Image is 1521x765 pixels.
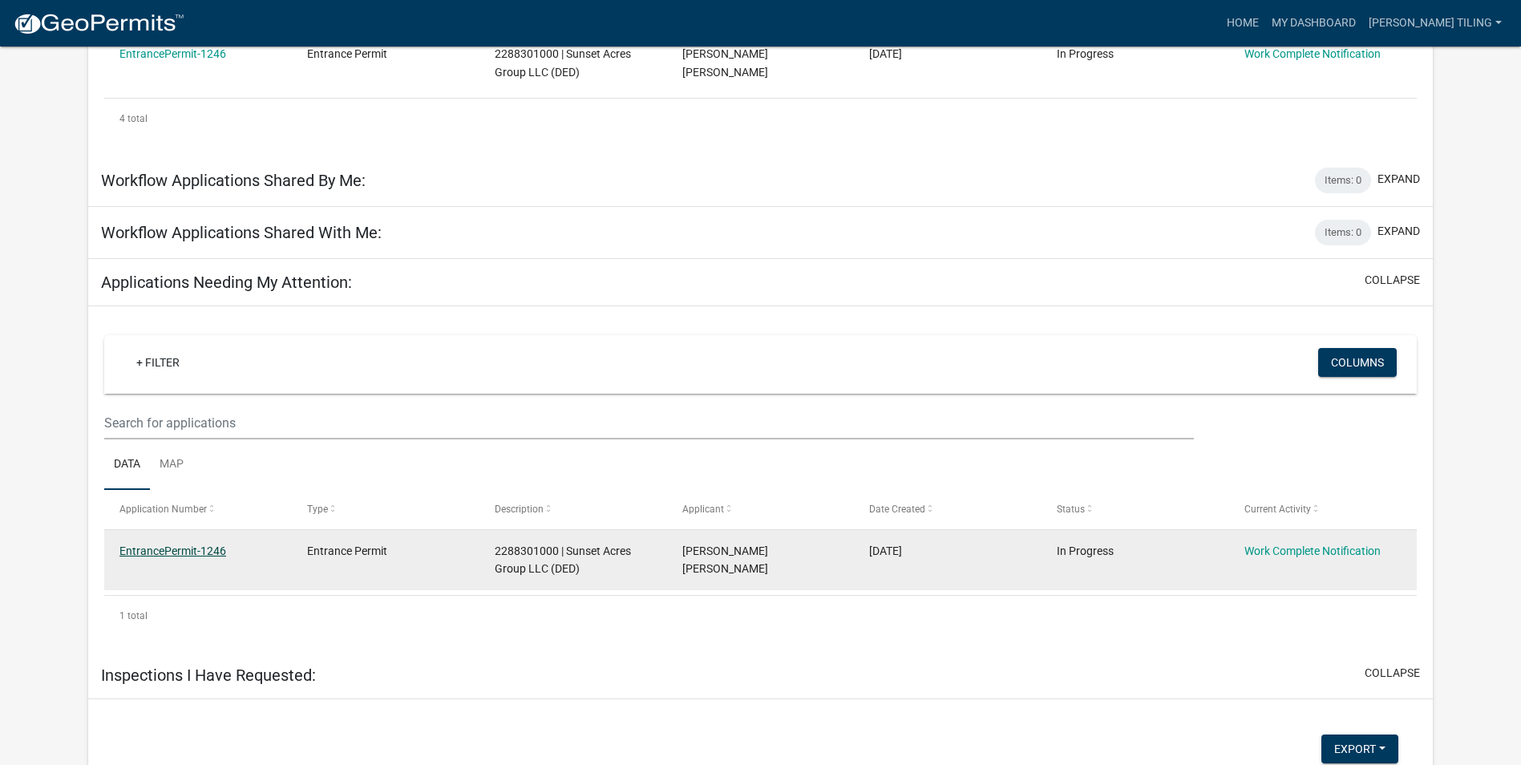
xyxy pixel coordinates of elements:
[869,504,925,515] span: Date Created
[1318,348,1397,377] button: Columns
[101,223,382,242] h5: Workflow Applications Shared With Me:
[1315,220,1371,245] div: Items: 0
[682,544,768,576] span: Jesse Brian Peterson
[1377,223,1420,240] button: expand
[104,99,1417,139] div: 4 total
[119,47,226,60] a: EntrancePermit-1246
[479,490,667,528] datatable-header-cell: Description
[1042,490,1229,528] datatable-header-cell: Status
[1057,504,1085,515] span: Status
[292,490,479,528] datatable-header-cell: Type
[495,47,631,79] span: 2288301000 | Sunset Acres Group LLC (DED)
[307,47,387,60] span: Entrance Permit
[1377,171,1420,188] button: expand
[869,544,902,557] span: 04/25/2025
[1057,544,1114,557] span: In Progress
[1315,168,1371,193] div: Items: 0
[495,504,544,515] span: Description
[1321,735,1398,763] button: Export
[1229,490,1417,528] datatable-header-cell: Current Activity
[307,544,387,557] span: Entrance Permit
[682,47,768,79] span: Jesse Brian Peterson
[104,407,1194,439] input: Search for applications
[1057,47,1114,60] span: In Progress
[119,544,226,557] a: EntrancePermit-1246
[1244,47,1381,60] a: Work Complete Notification
[88,306,1433,651] div: collapse
[101,273,352,292] h5: Applications Needing My Attention:
[104,490,292,528] datatable-header-cell: Application Number
[123,348,192,377] a: + Filter
[307,504,328,515] span: Type
[1244,504,1311,515] span: Current Activity
[682,504,724,515] span: Applicant
[1265,8,1362,38] a: My Dashboard
[1244,544,1381,557] a: Work Complete Notification
[495,544,631,576] span: 2288301000 | Sunset Acres Group LLC (DED)
[101,171,366,190] h5: Workflow Applications Shared By Me:
[1365,665,1420,682] button: collapse
[150,439,193,491] a: Map
[119,504,207,515] span: Application Number
[104,596,1417,636] div: 1 total
[104,439,150,491] a: Data
[869,47,902,60] span: 04/25/2025
[854,490,1042,528] datatable-header-cell: Date Created
[101,666,316,685] h5: Inspections I Have Requested:
[1362,8,1508,38] a: [PERSON_NAME] Tiling
[666,490,854,528] datatable-header-cell: Applicant
[1220,8,1265,38] a: Home
[1365,272,1420,289] button: collapse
